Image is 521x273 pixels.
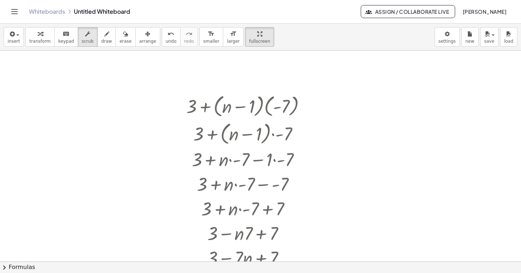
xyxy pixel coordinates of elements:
[119,39,131,44] span: erase
[462,8,507,15] span: [PERSON_NAME]
[457,5,512,18] button: [PERSON_NAME]
[8,39,20,44] span: insert
[162,27,181,47] button: undoundo
[29,39,51,44] span: transform
[78,27,98,47] button: scrub
[58,39,74,44] span: keypad
[249,39,270,44] span: fullscreen
[9,6,20,17] button: Toggle navigation
[230,30,237,38] i: format_size
[25,27,55,47] button: transform
[139,39,156,44] span: arrange
[4,27,24,47] button: insert
[82,39,94,44] span: scrub
[29,8,65,15] a: Whiteboards
[435,27,460,47] button: settings
[223,27,243,47] button: format_sizelarger
[54,27,78,47] button: keyboardkeypad
[180,27,198,47] button: redoredo
[484,39,494,44] span: save
[367,8,449,15] span: Assign / Collaborate Live
[245,27,274,47] button: fullscreen
[135,27,160,47] button: arrange
[63,30,69,38] i: keyboard
[115,27,135,47] button: erase
[203,39,219,44] span: smaller
[500,27,517,47] button: load
[439,39,456,44] span: settings
[227,39,240,44] span: larger
[465,39,474,44] span: new
[101,39,112,44] span: draw
[361,5,455,18] button: Assign / Collaborate Live
[166,39,177,44] span: undo
[168,30,174,38] i: undo
[480,27,499,47] button: save
[186,30,192,38] i: redo
[184,39,194,44] span: redo
[208,30,215,38] i: format_size
[461,27,479,47] button: new
[199,27,223,47] button: format_sizesmaller
[504,39,513,44] span: load
[97,27,116,47] button: draw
